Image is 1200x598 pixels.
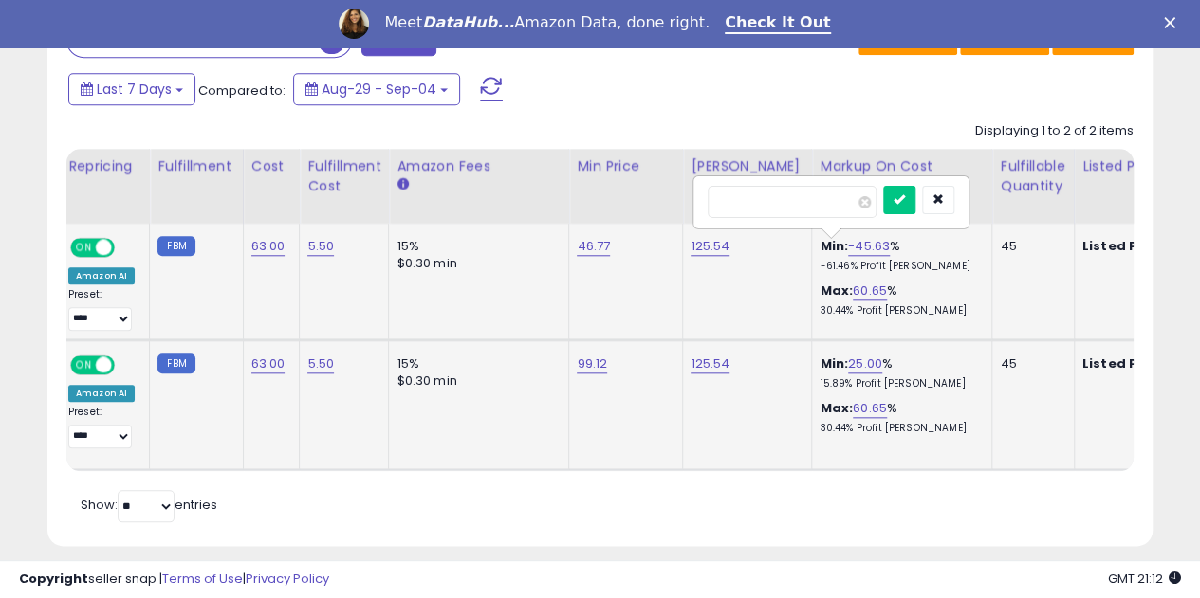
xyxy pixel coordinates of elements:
span: OFF [112,356,142,372]
div: 45 [1000,355,1059,372]
a: 60.65 [853,399,887,418]
b: Max: [820,399,853,417]
small: FBM [157,353,194,373]
b: Listed Price: [1082,237,1169,255]
span: ON [72,240,96,256]
a: 5.50 [307,354,334,373]
th: The percentage added to the cost of goods (COGS) that forms the calculator for Min & Max prices. [812,149,992,224]
span: Show: entries [81,496,217,514]
div: Fulfillable Quantity [1000,156,1065,196]
b: Min: [820,354,848,372]
div: Preset: [68,406,135,448]
div: Displaying 1 to 2 of 2 items [975,122,1134,140]
span: Aug-29 - Sep-04 [322,80,436,99]
span: OFF [112,240,142,256]
a: -45.63 [848,237,890,256]
b: Max: [820,281,853,299]
p: 30.44% Profit [PERSON_NAME] [820,304,977,317]
strong: Copyright [19,570,88,588]
div: Amazon AI [68,385,135,402]
i: DataHub... [422,13,514,31]
div: 15% [397,355,554,372]
div: Repricing [68,156,141,176]
a: 63.00 [251,237,286,256]
a: 60.65 [853,281,887,300]
div: 15% [397,238,554,255]
div: Close [1164,17,1183,28]
div: % [820,400,977,435]
button: Aug-29 - Sep-04 [293,73,460,105]
a: 25.00 [848,354,882,373]
div: % [820,238,977,273]
a: Privacy Policy [246,570,329,588]
div: [PERSON_NAME] [691,156,803,176]
b: Min: [820,237,848,255]
button: Last 7 Days [68,73,195,105]
div: seller snap | | [19,571,329,589]
div: Amazon Fees [397,156,561,176]
p: 15.89% Profit [PERSON_NAME] [820,377,977,390]
div: Fulfillment [157,156,234,176]
div: Markup on Cost [820,156,984,176]
p: -61.46% Profit [PERSON_NAME] [820,260,977,273]
b: Listed Price: [1082,354,1169,372]
div: Cost [251,156,292,176]
a: Terms of Use [162,570,243,588]
span: 2025-09-12 21:12 GMT [1108,570,1181,588]
div: % [820,282,977,317]
a: Check It Out [725,13,831,34]
img: Profile image for Georgie [339,9,369,39]
span: ON [72,356,96,372]
span: Last 7 Days [97,80,172,99]
small: Amazon Fees. [397,176,408,193]
div: % [820,355,977,390]
div: Meet Amazon Data, done right. [384,13,710,32]
a: 46.77 [577,237,610,256]
div: Min Price [577,156,674,176]
a: 125.54 [691,237,729,256]
p: 30.44% Profit [PERSON_NAME] [820,422,977,435]
div: Fulfillment Cost [307,156,380,196]
a: 125.54 [691,354,729,373]
small: FBM [157,236,194,256]
div: Preset: [68,288,135,331]
div: $0.30 min [397,372,554,390]
a: 99.12 [577,354,607,373]
div: $0.30 min [397,255,554,272]
span: Compared to: [198,82,286,100]
div: 45 [1000,238,1059,255]
a: 5.50 [307,237,334,256]
div: Amazon AI [68,267,135,284]
a: 63.00 [251,354,286,373]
